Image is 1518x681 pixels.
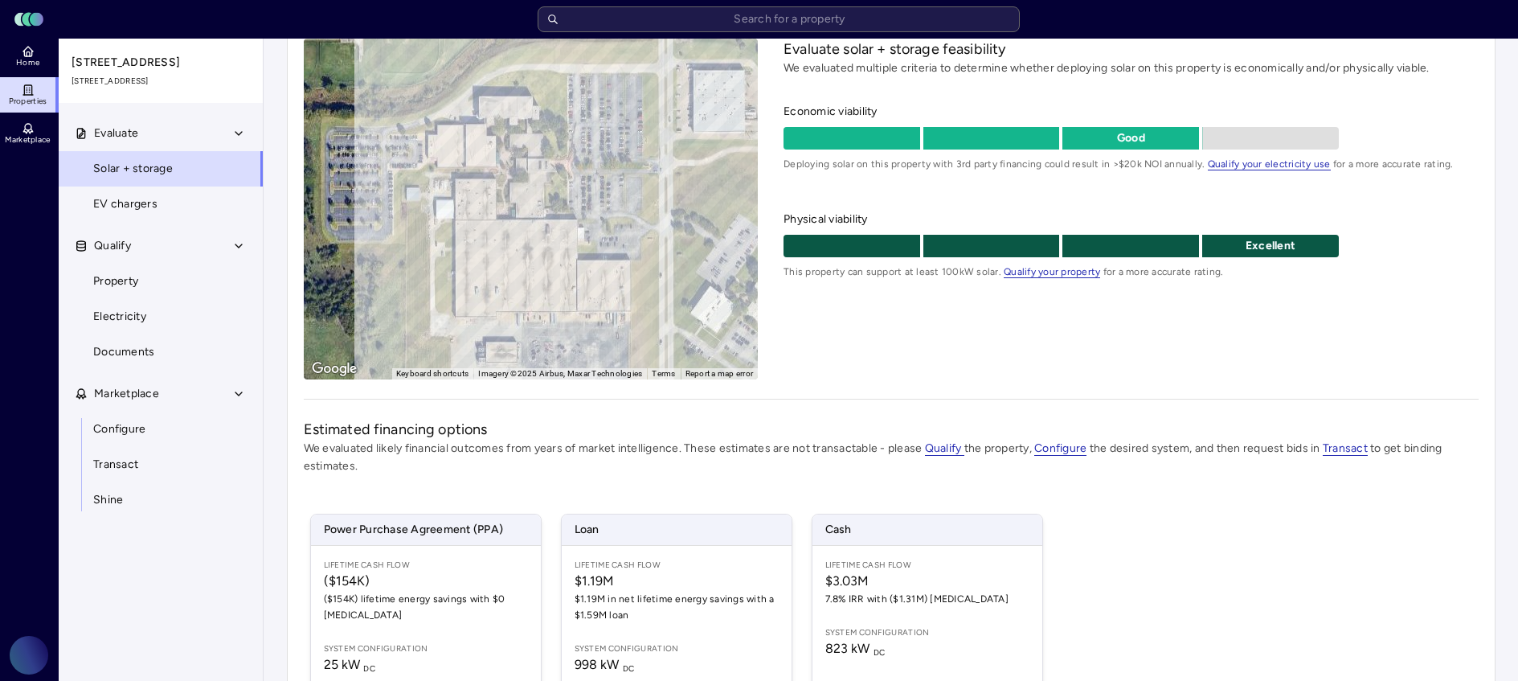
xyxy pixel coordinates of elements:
span: Marketplace [5,135,50,145]
a: Documents [58,334,264,370]
a: EV chargers [58,187,264,222]
span: System configuration [324,642,528,655]
span: Documents [93,343,154,361]
span: Lifetime Cash Flow [575,559,779,572]
span: Shine [93,491,123,509]
span: Evaluate [94,125,138,142]
span: Lifetime Cash Flow [825,559,1029,572]
span: Imagery ©2025 Airbus, Maxar Technologies [478,369,642,378]
span: $3.03M [825,572,1029,591]
button: Marketplace [59,376,264,412]
span: Power Purchase Agreement (PPA) [311,515,541,545]
a: Open this area in Google Maps (opens a new window) [308,359,361,379]
a: Qualify your electricity use [1208,158,1331,170]
a: Report a map error [685,369,754,378]
span: Electricity [93,308,146,326]
span: Cash [812,515,1042,545]
a: Configure [1034,441,1086,455]
p: We evaluated likely financial outcomes from years of market intelligence. These estimates are not... [304,440,1479,475]
span: System configuration [825,626,1029,639]
span: 25 kW [324,657,376,672]
span: Lifetime Cash Flow [324,559,528,572]
span: EV chargers [93,195,158,213]
a: Qualify [925,441,964,455]
span: Properties [9,96,47,106]
span: ($154K) [324,572,528,591]
span: 998 kW [575,657,635,672]
span: Transact [1323,441,1368,456]
a: Solar + storage [58,151,264,187]
h2: Evaluate solar + storage feasibility [784,39,1478,59]
span: This property can support at least 100kW solar. for a more accurate rating. [784,264,1478,280]
img: Google [308,359,361,379]
a: Transact [58,447,264,482]
a: Shine [58,482,264,518]
span: Configure [93,420,145,438]
span: $1.19M [575,572,779,591]
a: Transact [1323,441,1368,455]
span: Marketplace [94,385,159,403]
span: System configuration [575,642,779,655]
span: Deploying solar on this property with 3rd party financing could result in >$20k NOI annually. for... [784,156,1478,172]
span: Physical viability [784,211,1478,228]
span: Qualify [925,441,964,456]
h2: Estimated financing options [304,419,1479,440]
span: 7.8% IRR with ($1.31M) [MEDICAL_DATA] [825,591,1029,607]
span: $1.19M in net lifetime energy savings with a $1.59M loan [575,591,779,623]
span: [STREET_ADDRESS] [72,75,252,88]
span: Qualify your property [1004,266,1100,278]
a: Configure [58,412,264,447]
span: Qualify [94,237,131,255]
sub: DC [363,663,375,674]
a: Electricity [58,299,264,334]
span: 823 kW [825,641,886,656]
span: Solar + storage [93,160,173,178]
span: Transact [93,456,138,474]
p: Good [1062,129,1199,147]
a: Qualify your property [1004,266,1100,277]
button: Keyboard shortcuts [396,368,469,379]
span: Configure [1034,441,1086,456]
p: We evaluated multiple criteria to determine whether deploying solar on this property is economica... [784,59,1478,77]
span: Property [93,273,138,290]
input: Search for a property [538,6,1020,32]
span: [STREET_ADDRESS] [72,54,252,72]
a: Terms [652,369,675,378]
span: ($154K) lifetime energy savings with $0 [MEDICAL_DATA] [324,591,528,623]
span: Home [16,58,39,68]
a: Property [58,264,264,299]
span: Economic viability [784,103,1478,121]
p: Excellent [1202,237,1339,255]
button: Evaluate [59,116,264,151]
span: Loan [562,515,792,545]
button: Qualify [59,228,264,264]
sub: DC [623,663,635,674]
sub: DC [874,647,886,658]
